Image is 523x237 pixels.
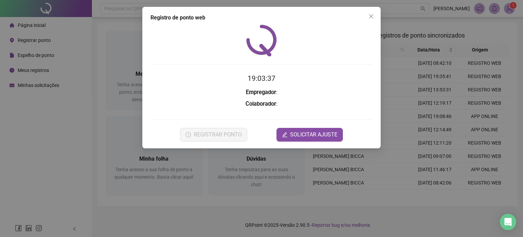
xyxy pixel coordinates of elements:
strong: Colaborador [245,101,276,107]
button: editSOLICITAR AJUSTE [276,128,343,142]
span: close [368,14,374,19]
div: Open Intercom Messenger [500,214,516,230]
img: QRPoint [246,25,277,56]
h3: : [150,100,373,108]
strong: Empregador [246,89,276,95]
span: SOLICITAR AJUSTE [290,131,337,139]
div: Registro de ponto web [150,14,373,22]
time: 19:03:37 [248,74,275,83]
button: REGISTRAR PONTO [180,128,247,142]
button: Close [366,11,377,22]
h3: : [150,88,373,97]
span: edit [282,132,287,137]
